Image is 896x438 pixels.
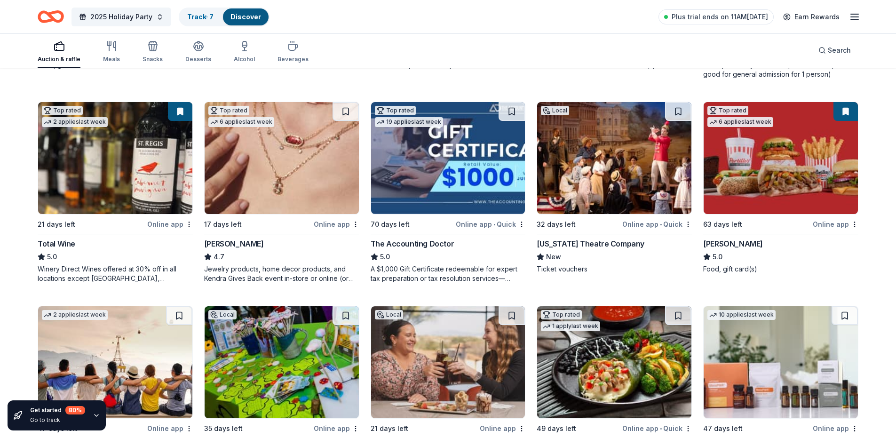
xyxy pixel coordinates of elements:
button: Search [811,41,858,60]
img: Image for Kendra Scott [205,102,359,214]
img: Image for The Accounting Doctor [371,102,525,214]
div: Online app [147,422,193,434]
div: 2 complimentary admission passes (each pass is good for general admission for 1 person) [703,60,858,79]
div: 49 days left [537,423,576,434]
div: Winery Direct Wines offered at 30% off in all locations except [GEOGRAPHIC_DATA], [GEOGRAPHIC_DAT... [38,264,193,283]
div: Online app [813,218,858,230]
div: Snacks [143,56,163,63]
img: Image for doTERRA [704,306,858,418]
div: Local [375,310,403,319]
a: Track· 7 [187,13,214,21]
span: 5.0 [713,251,722,263]
span: 5.0 [380,251,390,263]
div: Online app [147,218,193,230]
div: [PERSON_NAME] [703,238,763,249]
div: 19 applies last week [375,117,443,127]
div: Online app [813,422,858,434]
button: Auction & raffle [38,37,80,68]
div: Alcohol [234,56,255,63]
a: Discover [230,13,261,21]
div: Online app Quick [622,218,692,230]
div: Jewelry products, home decor products, and Kendra Gives Back event in-store or online (or both!) ... [204,264,359,283]
img: Image for Let's Roam [38,306,192,418]
img: Image for Total Wine [38,102,192,214]
img: Image for Portillo's [704,102,858,214]
div: [PERSON_NAME] [204,238,264,249]
div: A $1,000 Gift Certificate redeemable for expert tax preparation or tax resolution services—recipi... [371,264,526,283]
div: Top rated [42,106,83,115]
button: Alcohol [234,37,255,68]
a: Home [38,6,64,28]
div: Online app Quick [456,218,525,230]
div: 2 applies last week [42,310,108,320]
button: Meals [103,37,120,68]
button: Track· 7Discover [179,8,270,26]
span: • [493,221,495,228]
div: Online app [480,422,525,434]
div: 6 applies last week [208,117,274,127]
div: Top rated [208,106,249,115]
img: Image for Omni Tucson National Resort [371,306,525,418]
span: Search [828,45,851,56]
div: Local [541,106,569,115]
a: Image for Total WineTop rated2 applieslast week21 days leftOnline appTotal Wine5.0Winery Direct W... [38,102,193,283]
div: Total Wine [38,238,75,249]
span: 2025 Holiday Party [90,11,152,23]
div: 6 applies last week [707,117,773,127]
a: Image for Portillo'sTop rated6 applieslast week63 days leftOnline app[PERSON_NAME]5.0Food, gift c... [703,102,858,274]
div: 80 % [65,406,85,414]
div: Online app Quick [622,422,692,434]
div: 1 apply last week [541,321,600,331]
span: • [660,221,662,228]
div: Go to track [30,416,85,424]
div: 17 days left [204,219,242,230]
img: Image for Abuelo's [537,306,691,418]
a: Plus trial ends on 11AM[DATE] [658,9,774,24]
div: Auction & raffle [38,56,80,63]
span: 5.0 [47,251,57,263]
a: Image for Arizona Theatre CompanyLocal32 days leftOnline app•Quick[US_STATE] Theatre CompanyNewTi... [537,102,692,274]
a: Image for The Accounting DoctorTop rated19 applieslast week70 days leftOnline app•QuickThe Accoun... [371,102,526,283]
button: Desserts [185,37,211,68]
div: 2 applies last week [42,117,108,127]
div: Local [208,310,237,319]
img: Image for Arizona Theatre Company [537,102,691,214]
div: 21 days left [38,219,75,230]
div: 10 applies last week [707,310,776,320]
span: Plus trial ends on 11AM[DATE] [672,11,768,23]
div: 70 days left [371,219,410,230]
span: New [546,251,561,263]
div: Food, gift card(s) [703,264,858,274]
button: Beverages [278,37,309,68]
div: Online app [314,422,359,434]
div: 21 days left [371,423,408,434]
span: 4.7 [214,251,224,263]
button: 2025 Holiday Party [71,8,171,26]
a: Earn Rewards [777,8,845,25]
div: 47 days left [703,423,743,434]
div: 35 days left [204,423,243,434]
div: Ticket vouchers [537,264,692,274]
span: • [660,425,662,432]
div: 32 days left [537,219,576,230]
button: Snacks [143,37,163,68]
div: Top rated [541,310,582,319]
div: [US_STATE] Theatre Company [537,238,644,249]
div: 63 days left [703,219,742,230]
div: Top rated [707,106,748,115]
div: Desserts [185,56,211,63]
div: Meals [103,56,120,63]
div: The Accounting Doctor [371,238,454,249]
div: Top rated [375,106,416,115]
div: Beverages [278,56,309,63]
div: Get started [30,406,85,414]
div: Online app [314,218,359,230]
img: Image for Ben’s Bells [205,306,359,418]
a: Image for Kendra ScottTop rated6 applieslast week17 days leftOnline app[PERSON_NAME]4.7Jewelry pr... [204,102,359,283]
